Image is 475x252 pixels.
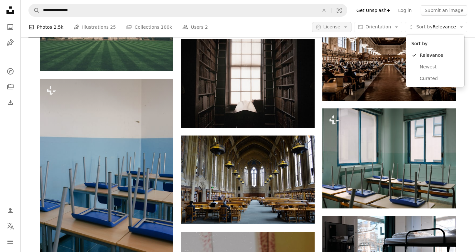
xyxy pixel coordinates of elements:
button: Sort byRelevance [405,22,467,32]
span: Relevance [420,52,459,59]
span: Relevance [416,24,456,30]
div: Sort by [409,37,462,50]
div: Sort byRelevance [406,35,464,87]
span: Sort by [416,24,432,29]
span: Curated [420,75,459,82]
span: Newest [420,64,459,70]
